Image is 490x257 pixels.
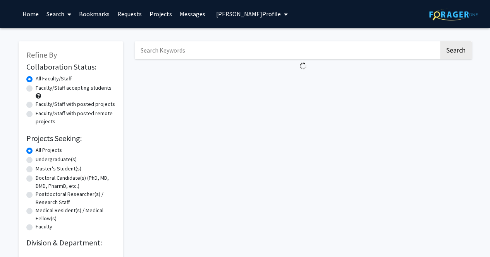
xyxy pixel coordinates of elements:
a: Messages [176,0,209,27]
h2: Collaboration Status: [26,62,115,71]
img: ForagerOne Logo [429,9,478,20]
iframe: Chat [457,222,484,251]
span: [PERSON_NAME] Profile [216,10,281,18]
label: Undergraduate(s) [36,155,77,163]
label: Faculty/Staff with posted projects [36,100,115,108]
nav: Page navigation [135,73,472,90]
label: Faculty/Staff accepting students [36,84,112,92]
label: Postdoctoral Researcher(s) / Research Staff [36,190,115,206]
label: All Faculty/Staff [36,75,72,83]
span: Refine By [26,50,57,60]
a: Bookmarks [75,0,113,27]
label: Master's Student(s) [36,165,81,173]
h2: Division & Department: [26,238,115,247]
a: Projects [146,0,176,27]
a: Search [43,0,75,27]
label: Faculty [36,223,52,231]
label: Faculty/Staff with posted remote projects [36,109,115,126]
a: Home [19,0,43,27]
h2: Projects Seeking: [26,134,115,143]
a: Requests [113,0,146,27]
img: Loading [296,59,310,73]
input: Search Keywords [135,41,439,59]
label: Medical Resident(s) / Medical Fellow(s) [36,206,115,223]
label: All Projects [36,146,62,154]
label: Doctoral Candidate(s) (PhD, MD, DMD, PharmD, etc.) [36,174,115,190]
button: Search [440,41,472,59]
